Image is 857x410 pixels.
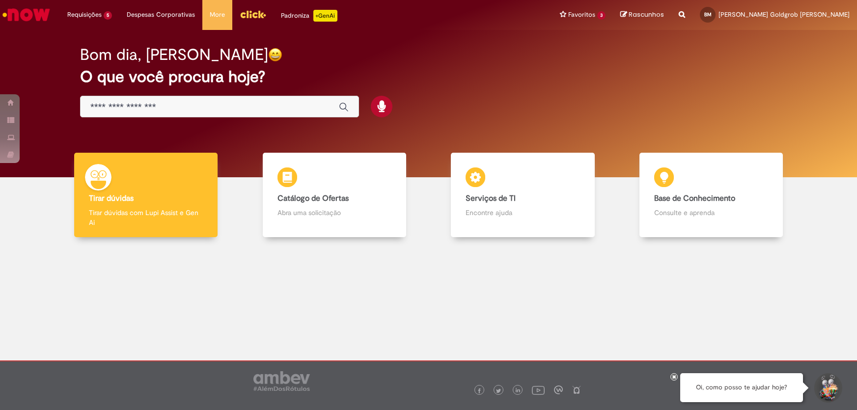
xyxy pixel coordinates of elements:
span: Favoritos [568,10,595,20]
p: Tirar dúvidas com Lupi Assist e Gen Ai [89,208,203,227]
img: logo_footer_twitter.png [496,388,501,393]
a: Tirar dúvidas Tirar dúvidas com Lupi Assist e Gen Ai [52,153,240,238]
p: Consulte e aprenda [654,208,768,218]
span: BM [704,11,712,18]
p: +GenAi [313,10,337,22]
span: 5 [104,11,112,20]
p: Abra uma solicitação [277,208,391,218]
a: Catálogo de Ofertas Abra uma solicitação [240,153,429,238]
a: Serviços de TI Encontre ajuda [429,153,617,238]
h2: Bom dia, [PERSON_NAME] [80,46,268,63]
b: Tirar dúvidas [89,193,134,203]
img: logo_footer_facebook.png [477,388,482,393]
span: Requisições [67,10,102,20]
b: Serviços de TI [466,193,516,203]
span: Despesas Corporativas [127,10,195,20]
img: happy-face.png [268,48,282,62]
a: Rascunhos [620,10,664,20]
span: 3 [597,11,606,20]
p: Encontre ajuda [466,208,580,218]
img: logo_footer_workplace.png [554,385,563,394]
div: Oi, como posso te ajudar hoje? [680,373,803,402]
button: Iniciar Conversa de Suporte [813,373,842,403]
a: Base de Conhecimento Consulte e aprenda [617,153,805,238]
b: Base de Conhecimento [654,193,735,203]
span: More [210,10,225,20]
img: ServiceNow [1,5,52,25]
b: Catálogo de Ofertas [277,193,349,203]
img: logo_footer_linkedin.png [516,388,521,394]
img: logo_footer_ambev_rotulo_gray.png [253,371,310,391]
span: [PERSON_NAME] Goldgrob [PERSON_NAME] [719,10,850,19]
img: logo_footer_naosei.png [572,385,581,394]
span: Rascunhos [629,10,664,19]
div: Padroniza [281,10,337,22]
img: click_logo_yellow_360x200.png [240,7,266,22]
img: logo_footer_youtube.png [532,383,545,396]
h2: O que você procura hoje? [80,68,777,85]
